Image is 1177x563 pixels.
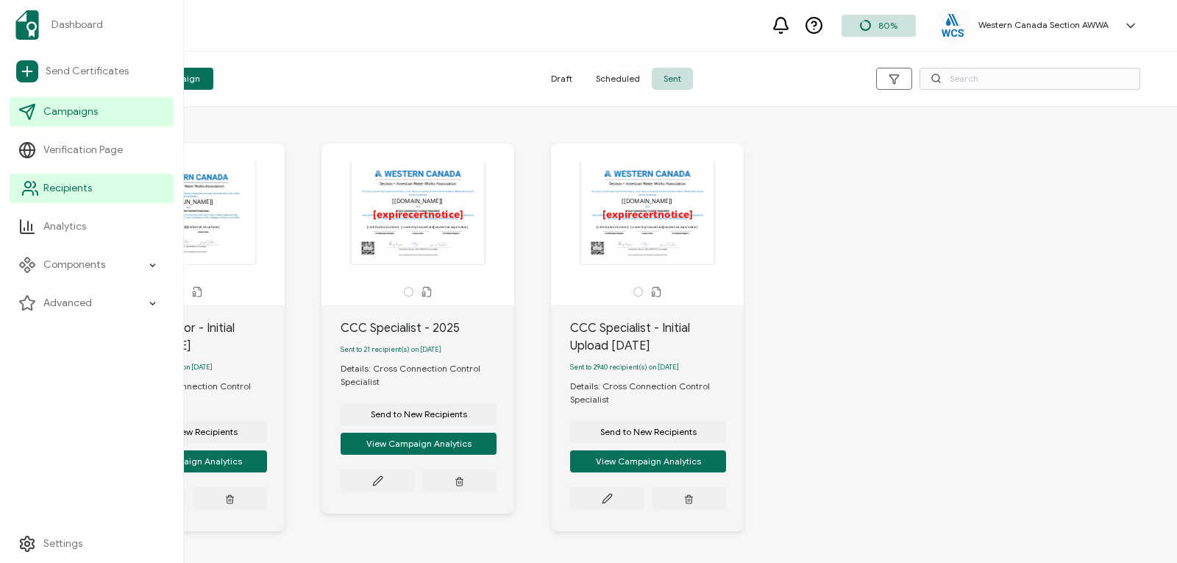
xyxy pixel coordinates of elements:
span: 80% [878,20,897,31]
a: Analytics [10,212,174,241]
span: Draft [539,68,584,90]
a: Send Certificates [10,54,174,88]
a: Settings [10,529,174,559]
button: View Campaign Analytics [341,433,497,455]
div: CCC Specialist - Initial Upload [DATE] [570,319,744,355]
span: Settings [43,537,82,551]
button: Send to New Recipients [111,421,267,443]
a: Campaigns [10,97,174,127]
div: Details: Cross Connection Control Specialist [570,380,744,406]
span: Advanced [43,296,92,311]
span: Verification Page [43,143,123,157]
span: Analytics [43,219,86,234]
span: Sent [652,68,693,90]
iframe: Chat Widget [1103,492,1177,563]
input: Search [920,68,1140,90]
img: eb0530a7-dc53-4dd2-968c-61d1fd0a03d4.png [942,14,964,37]
span: Dashboard [51,18,103,32]
span: Recipients [43,181,92,196]
span: Sent to 21 recipient(s) on [DATE] [341,345,441,354]
span: Scheduled [584,68,652,90]
span: Send Certificates [46,64,129,79]
span: Sent to 2940 recipient(s) on [DATE] [570,363,679,372]
span: Campaigns [43,105,98,119]
button: Send to New Recipients [341,403,497,425]
button: View Campaign Analytics [111,450,267,472]
img: sertifier-logomark-colored.svg [15,10,39,40]
div: Details: Cross Connection Control Instructor [111,380,285,406]
h5: Western Canada Section AWWA [978,20,1109,30]
span: Components [43,258,105,272]
a: Verification Page [10,135,174,165]
span: Send to New Recipients [141,428,238,436]
a: Recipients [10,174,174,203]
div: CCC Instructor - Initial Upload [DATE] [111,319,285,355]
button: Send to New Recipients [570,421,726,443]
span: Send to New Recipients [600,428,697,436]
a: Dashboard [10,4,174,46]
span: Send to New Recipients [371,410,467,419]
div: Details: Cross Connection Control Specialist [341,362,514,389]
div: CCC Specialist - 2025 [341,319,514,337]
button: View Campaign Analytics [570,450,726,472]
